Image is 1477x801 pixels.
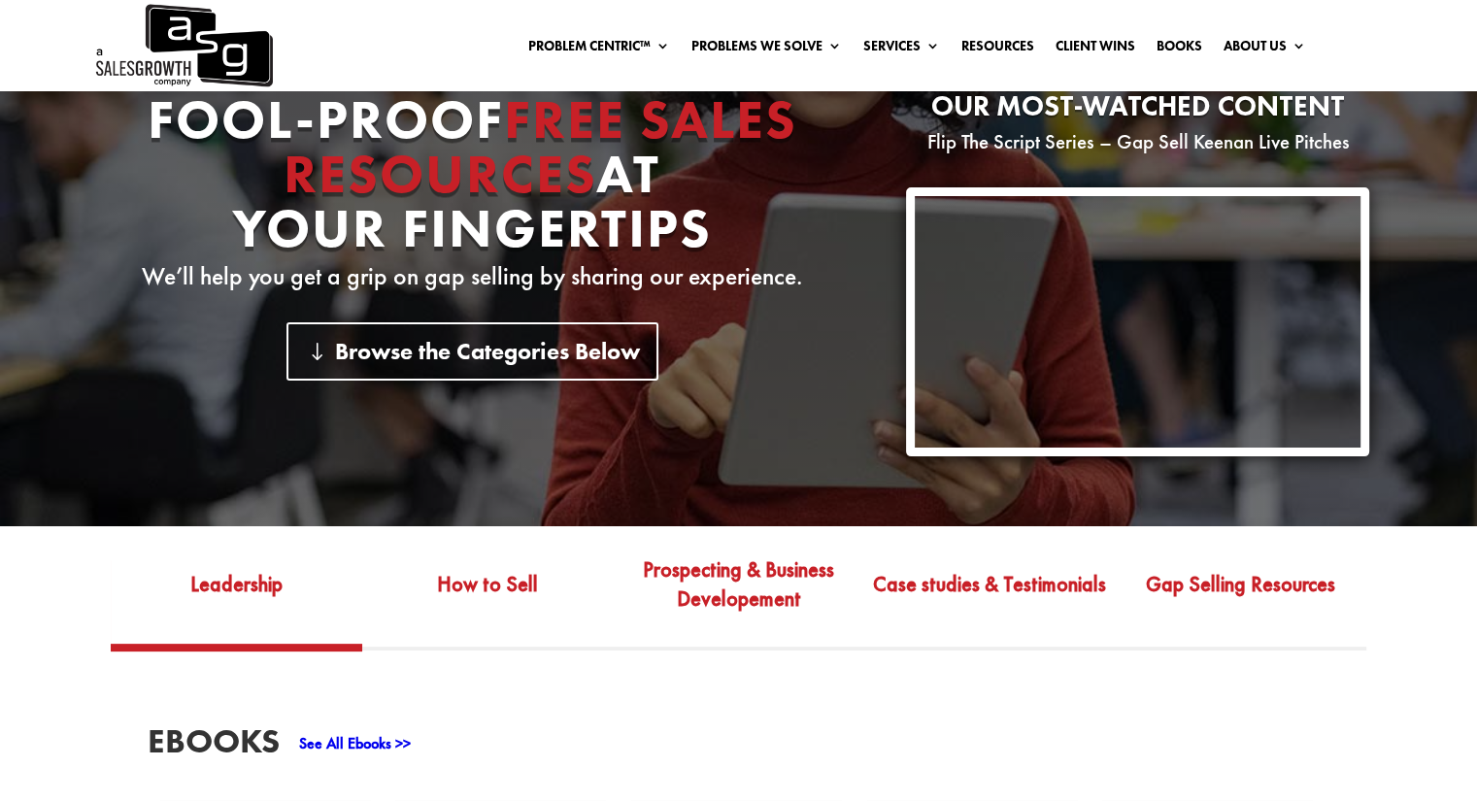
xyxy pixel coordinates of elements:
a: Case studies & Testimonials [864,552,1116,644]
a: Prospecting & Business Developement [613,552,864,644]
iframe: 15 Cold Email Patterns to Break to Get Replies [915,196,1360,447]
a: See All Ebooks >> [299,733,411,753]
a: How to Sell [362,552,614,644]
a: Problem Centric™ [528,39,670,60]
a: Gap Selling Resources [1115,552,1366,644]
a: About Us [1224,39,1306,60]
a: Client Wins [1056,39,1135,60]
p: Flip The Script Series – Gap Sell Keenan Live Pitches [906,130,1369,153]
a: Books [1157,39,1202,60]
a: Problems We Solve [691,39,842,60]
a: Resources [961,39,1034,60]
h1: Fool-proof At Your Fingertips [108,92,837,265]
span: Free Sales Resources [284,84,797,209]
a: Services [863,39,940,60]
h2: Our most-watched content [906,92,1369,130]
a: Leadership [111,552,362,644]
h3: EBooks [148,724,280,768]
a: Browse the Categories Below [286,322,658,380]
p: We’ll help you get a grip on gap selling by sharing our experience. [108,265,837,288]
